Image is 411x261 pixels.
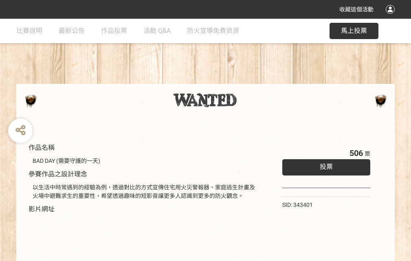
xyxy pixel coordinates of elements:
span: 馬上投票 [341,27,367,35]
span: 506 [349,148,363,158]
span: 收藏這個活動 [339,6,374,13]
span: 作品名稱 [29,144,55,151]
span: 比賽說明 [16,27,42,35]
button: 馬上投票 [330,23,378,39]
span: 影片網址 [29,205,55,213]
span: 活動 Q&A [143,27,171,35]
a: 最新公告 [59,19,85,43]
a: 比賽說明 [16,19,42,43]
span: SID: 343401 [282,202,313,208]
a: 防火宣導免費資源 [187,19,239,43]
span: 防火宣導免費資源 [187,27,239,35]
span: 投票 [320,163,333,171]
div: BAD DAY (需要守護的一天) [33,157,258,165]
span: 最新公告 [59,27,85,35]
a: 作品投票 [101,19,127,43]
span: 作品投票 [101,27,127,35]
span: 票 [365,151,370,157]
span: 參賽作品之設計理念 [29,170,87,178]
a: 活動 Q&A [143,19,171,43]
div: 以生活中時常遇到的經驗為例，透過對比的方式宣傳住宅用火災警報器、家庭逃生計畫及火場中避難求生的重要性，希望透過趣味的短影音讓更多人認識到更多的防火觀念。 [33,183,258,200]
